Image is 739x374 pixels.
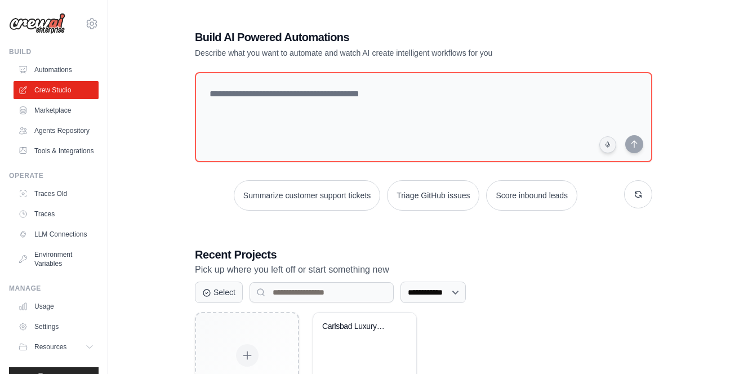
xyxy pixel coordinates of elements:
[195,247,652,262] h3: Recent Projects
[9,284,99,293] div: Manage
[14,101,99,119] a: Marketplace
[14,297,99,315] a: Usage
[14,225,99,243] a: LLM Connections
[14,61,99,79] a: Automations
[234,180,380,211] button: Summarize customer support tickets
[486,180,577,211] button: Score inbound leads
[14,142,99,160] a: Tools & Integrations
[14,205,99,223] a: Traces
[195,47,573,59] p: Describe what you want to automate and watch AI create intelligent workflows for you
[9,13,65,34] img: Logo
[195,262,652,277] p: Pick up where you left off or start something new
[195,282,243,303] button: Select
[14,338,99,356] button: Resources
[14,122,99,140] a: Agents Repository
[9,47,99,56] div: Build
[14,185,99,203] a: Traces Old
[599,136,616,153] button: Click to speak your automation idea
[14,81,99,99] a: Crew Studio
[624,180,652,208] button: Get new suggestions
[34,342,66,351] span: Resources
[195,29,573,45] h1: Build AI Powered Automations
[322,322,390,332] div: Carlsbad Luxury Esthetics Social Media Automation
[387,180,479,211] button: Triage GitHub issues
[9,171,99,180] div: Operate
[14,246,99,273] a: Environment Variables
[14,318,99,336] a: Settings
